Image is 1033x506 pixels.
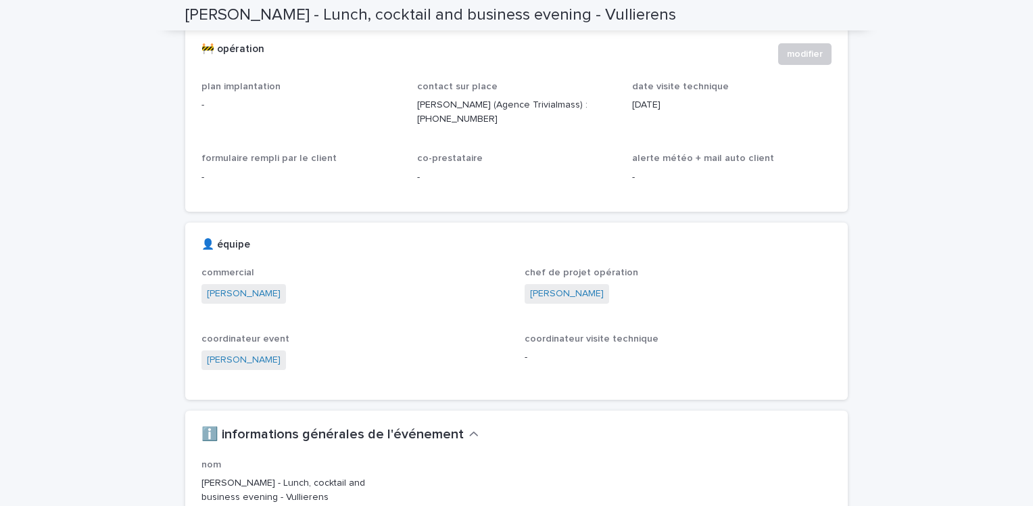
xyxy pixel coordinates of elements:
span: contact sur place [417,82,498,91]
span: formulaire rempli par le client [201,154,337,163]
span: date visite technique [632,82,729,91]
span: alerte météo + mail auto client [632,154,774,163]
p: [PERSON_NAME] (Agence Trivialmass) : [PHONE_NUMBER] [417,98,617,127]
p: - [632,170,832,185]
h2: [PERSON_NAME] - Lunch, cocktail and business evening - Vullierens [185,5,676,25]
span: chef de projet opération [525,268,638,277]
span: coordinateur event [201,334,289,344]
span: modifier [787,47,823,61]
p: - [201,170,401,185]
h2: ℹ️ informations générales de l'événement [201,427,464,443]
span: commercial [201,268,254,277]
span: nom [201,460,221,469]
button: ℹ️ informations générales de l'événement [201,427,479,443]
h2: 👤 équipe [201,239,250,251]
a: [PERSON_NAME] [207,287,281,301]
p: [PERSON_NAME] - Lunch, cocktail and business evening - Vullierens [201,476,401,505]
p: [DATE] [632,98,832,112]
span: plan implantation [201,82,281,91]
h2: 🚧 opération [201,43,264,55]
span: co-prestataire [417,154,483,163]
p: - [525,350,832,365]
button: modifier [778,43,832,65]
a: [PERSON_NAME] [207,353,281,367]
a: [PERSON_NAME] [530,287,604,301]
p: - [201,98,401,112]
p: - [417,170,617,185]
span: coordinateur visite technique [525,334,658,344]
